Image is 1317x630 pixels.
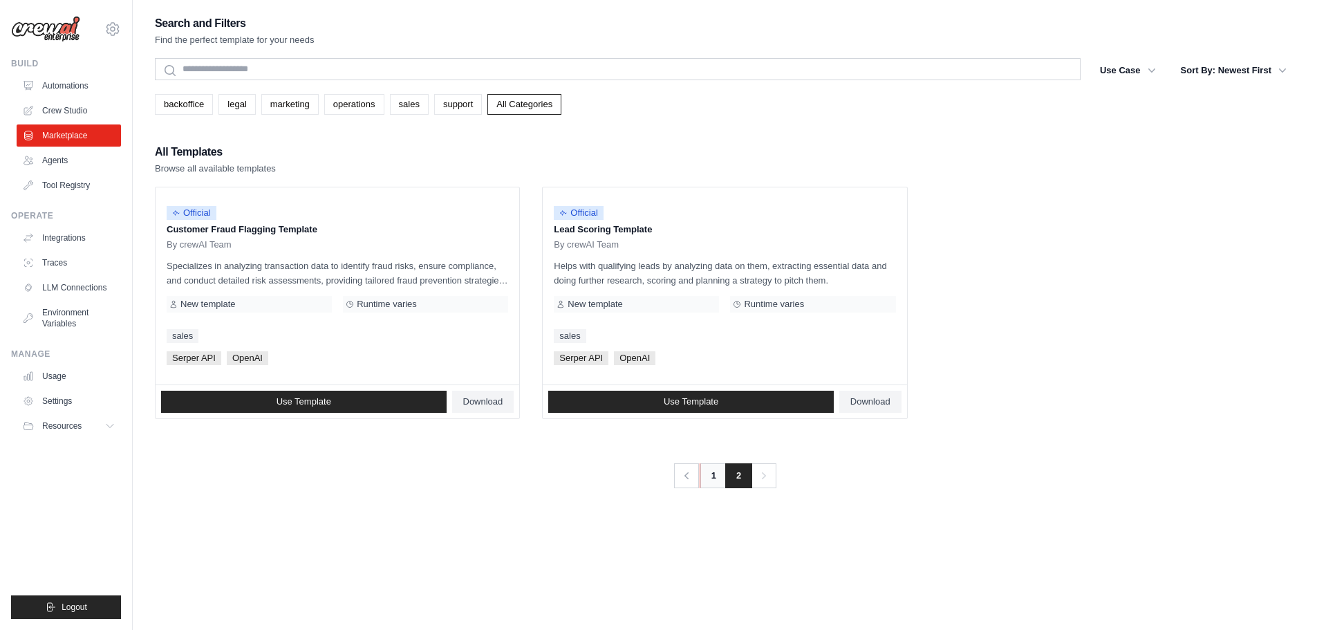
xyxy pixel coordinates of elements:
[11,595,121,619] button: Logout
[155,142,276,162] h2: All Templates
[161,391,447,413] a: Use Template
[11,16,80,42] img: Logo
[167,223,508,237] p: Customer Fraud Flagging Template
[17,124,121,147] a: Marketplace
[261,94,319,115] a: marketing
[17,390,121,412] a: Settings
[17,415,121,437] button: Resources
[180,299,235,310] span: New template
[554,223,895,237] p: Lead Scoring Template
[1092,58,1164,83] button: Use Case
[17,302,121,335] a: Environment Variables
[17,75,121,97] a: Automations
[155,162,276,176] p: Browse all available templates
[155,33,315,47] p: Find the perfect template for your needs
[167,239,232,250] span: By crewAI Team
[155,94,213,115] a: backoffice
[390,94,429,115] a: sales
[554,259,895,288] p: Helps with qualifying leads by analyzing data on them, extracting essential data and doing furthe...
[17,365,121,387] a: Usage
[725,463,752,488] span: 2
[17,227,121,249] a: Integrations
[664,396,718,407] span: Use Template
[62,602,87,613] span: Logout
[700,463,727,488] a: 1
[1173,58,1295,83] button: Sort By: Newest First
[548,391,834,413] a: Use Template
[17,252,121,274] a: Traces
[744,299,804,310] span: Runtime varies
[487,94,561,115] a: All Categories
[554,239,619,250] span: By crewAI Team
[167,259,508,288] p: Specializes in analyzing transaction data to identify fraud risks, ensure compliance, and conduct...
[167,351,221,365] span: Serper API
[614,351,655,365] span: OpenAI
[167,206,216,220] span: Official
[673,463,776,488] nav: Pagination
[357,299,417,310] span: Runtime varies
[434,94,482,115] a: support
[42,420,82,432] span: Resources
[17,100,121,122] a: Crew Studio
[554,351,608,365] span: Serper API
[452,391,514,413] a: Download
[839,391,902,413] a: Download
[218,94,255,115] a: legal
[554,206,604,220] span: Official
[11,58,121,69] div: Build
[17,277,121,299] a: LLM Connections
[850,396,890,407] span: Download
[11,210,121,221] div: Operate
[324,94,384,115] a: operations
[463,396,503,407] span: Download
[554,329,586,343] a: sales
[568,299,622,310] span: New template
[167,329,198,343] a: sales
[155,14,315,33] h2: Search and Filters
[11,349,121,360] div: Manage
[17,174,121,196] a: Tool Registry
[277,396,331,407] span: Use Template
[17,149,121,172] a: Agents
[227,351,268,365] span: OpenAI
